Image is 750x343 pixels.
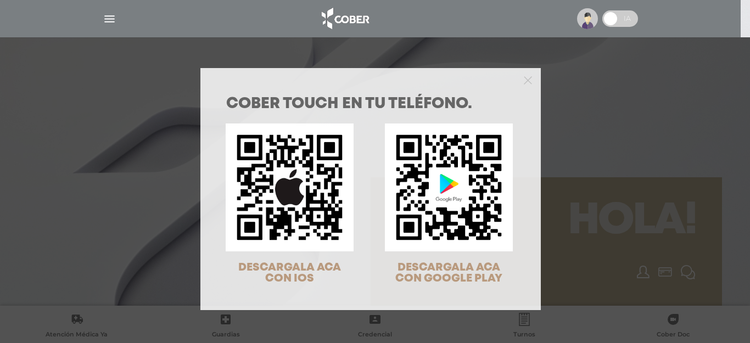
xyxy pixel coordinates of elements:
span: DESCARGALA ACA CON IOS [238,262,341,284]
img: qr-code [226,123,354,251]
h1: COBER TOUCH en tu teléfono. [226,97,515,112]
span: DESCARGALA ACA CON GOOGLE PLAY [395,262,502,284]
button: Close [524,75,532,85]
img: qr-code [385,123,513,251]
